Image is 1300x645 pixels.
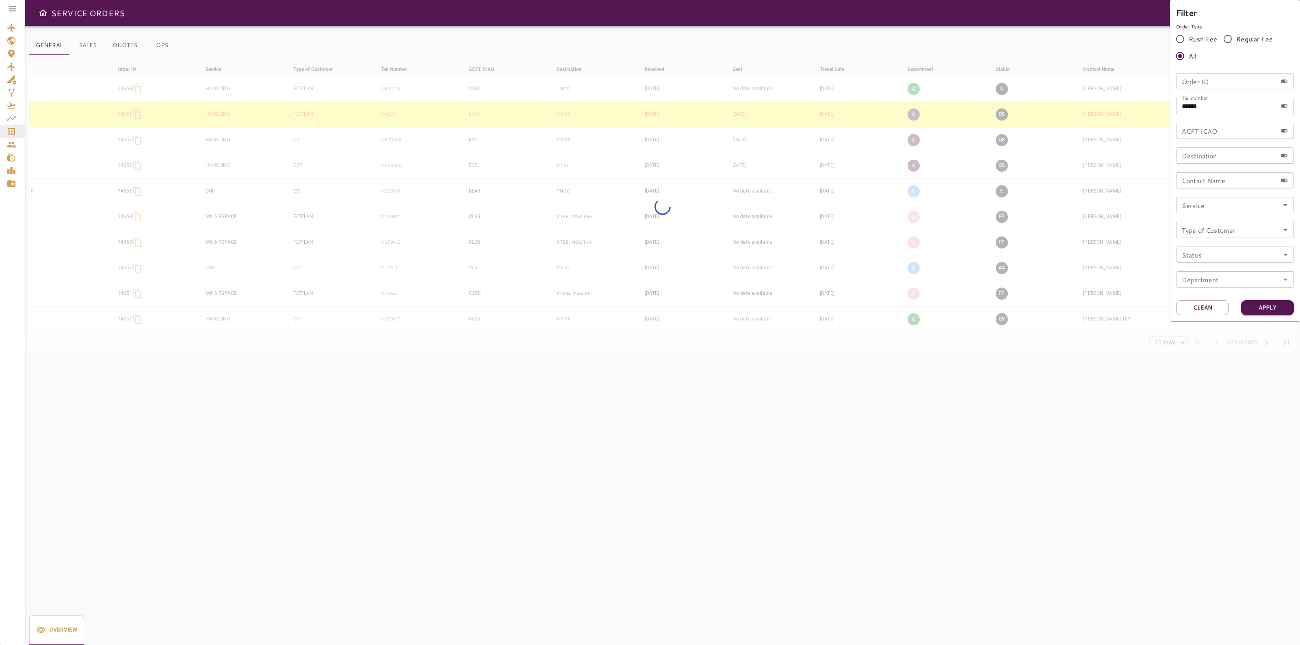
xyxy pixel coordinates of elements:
button: Open [1280,199,1291,211]
div: rushFeeOrder [1176,30,1294,65]
button: Open [1280,249,1291,260]
p: Order Type [1176,23,1294,30]
span: Rush Fee [1189,34,1217,44]
span: All [1189,51,1196,61]
label: Tail number [1182,94,1208,101]
button: Apply [1241,300,1294,315]
button: Clean [1176,300,1229,315]
span: Regular Fee [1236,34,1273,44]
h6: Filter [1176,6,1294,19]
button: Open [1280,274,1291,285]
button: Open [1280,224,1291,236]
